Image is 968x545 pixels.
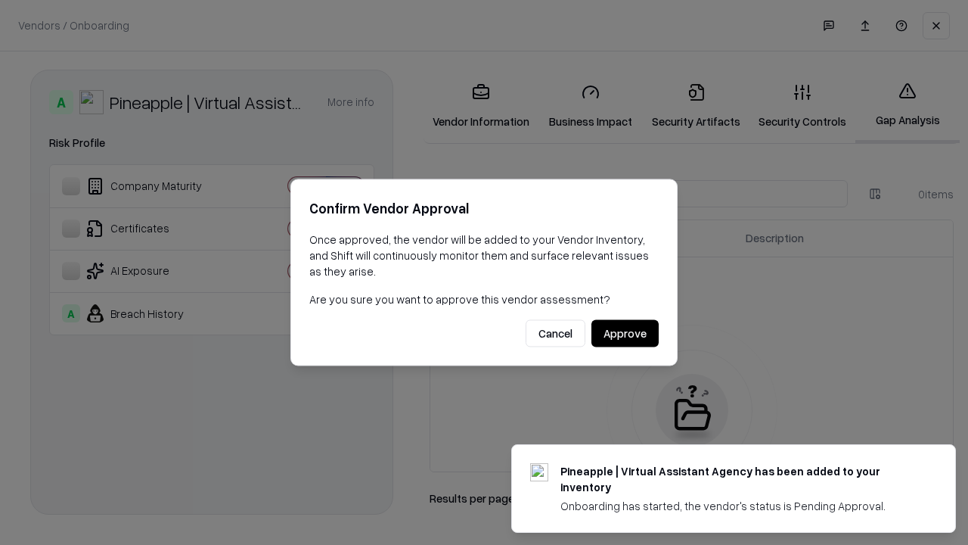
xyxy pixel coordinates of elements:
[309,291,659,307] p: Are you sure you want to approve this vendor assessment?
[309,232,659,279] p: Once approved, the vendor will be added to your Vendor Inventory, and Shift will continuously mon...
[309,198,659,220] h2: Confirm Vendor Approval
[591,320,659,347] button: Approve
[526,320,585,347] button: Cancel
[560,498,919,514] div: Onboarding has started, the vendor's status is Pending Approval.
[560,463,919,495] div: Pineapple | Virtual Assistant Agency has been added to your inventory
[530,463,548,481] img: trypineapple.com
